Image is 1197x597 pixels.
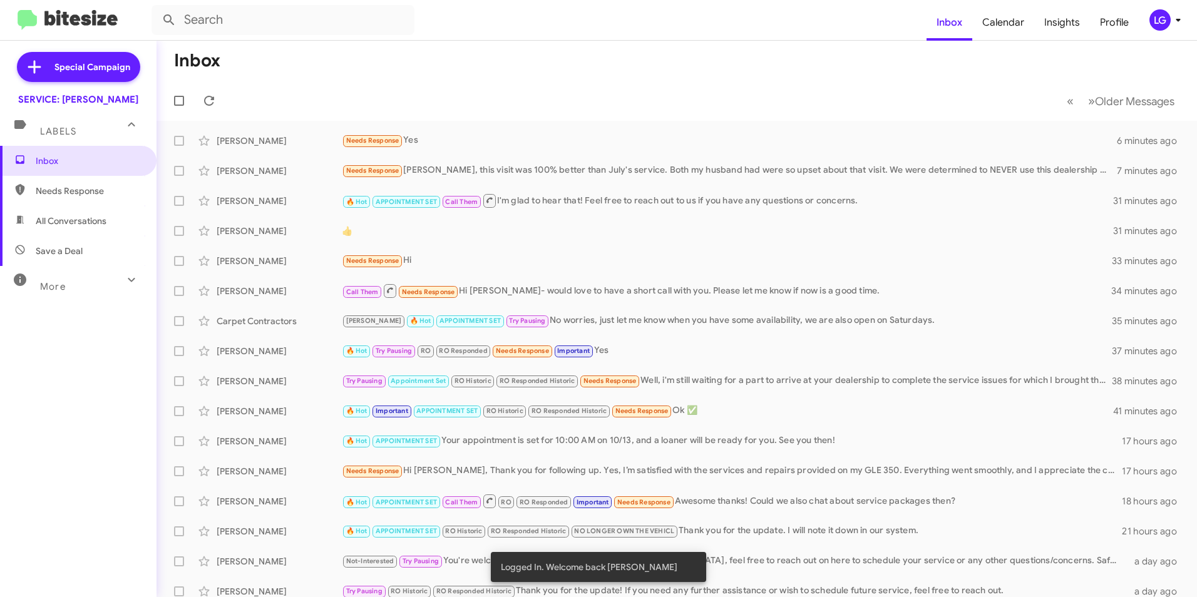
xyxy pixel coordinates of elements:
[346,198,367,206] span: 🔥 Hot
[436,587,511,595] span: RO Responded Historic
[1112,345,1187,357] div: 37 minutes ago
[1060,88,1182,114] nav: Page navigation example
[217,495,342,508] div: [PERSON_NAME]
[342,225,1113,237] div: 👍
[1149,9,1171,31] div: LG
[615,407,669,415] span: Needs Response
[496,347,549,355] span: Needs Response
[376,198,437,206] span: APPOINTMENT SET
[217,135,342,147] div: [PERSON_NAME]
[346,467,399,475] span: Needs Response
[1067,93,1074,109] span: «
[1059,88,1081,114] button: Previous
[1090,4,1139,41] a: Profile
[1117,135,1187,147] div: 6 minutes ago
[36,155,142,167] span: Inbox
[17,52,140,82] a: Special Campaign
[403,557,439,565] span: Try Pausing
[174,51,220,71] h1: Inbox
[346,257,399,265] span: Needs Response
[1117,165,1187,177] div: 7 minutes ago
[1034,4,1090,41] a: Insights
[1112,255,1187,267] div: 33 minutes ago
[1095,94,1174,108] span: Older Messages
[342,253,1112,268] div: Hi
[217,315,342,327] div: Carpet Contractors
[410,317,431,325] span: 🔥 Hot
[421,347,431,355] span: RO
[1139,9,1183,31] button: LG
[486,407,523,415] span: RO Historic
[342,554,1127,568] div: You're welcome! Whenever you're back from [GEOGRAPHIC_DATA], feel free to reach out on here to sc...
[40,126,76,137] span: Labels
[342,344,1112,358] div: Yes
[574,527,674,535] span: NO LONGER OWN THE VEHICL
[342,133,1117,148] div: Yes
[36,185,142,197] span: Needs Response
[376,347,412,355] span: Try Pausing
[342,374,1112,388] div: Well, i'm still waiting for a part to arrive at your dealership to complete the service issues fo...
[342,493,1122,509] div: Awesome thanks! Could we also chat about service packages then?
[1112,375,1187,387] div: 38 minutes ago
[500,377,575,385] span: RO Responded Historic
[342,283,1112,298] div: Hi [PERSON_NAME]- would love to have a short call with you. Please let me know if now is a good t...
[217,435,342,447] div: [PERSON_NAME]
[557,347,590,355] span: Important
[346,377,383,385] span: Try Pausing
[972,4,1034,41] a: Calendar
[346,166,399,175] span: Needs Response
[217,255,342,267] div: [PERSON_NAME]
[54,61,130,73] span: Special Campaign
[342,314,1112,328] div: No worries, just let me know when you have some availability, we are also open on Saturdays.
[342,524,1122,538] div: Thank you for the update. I will note it down in our system.
[583,377,637,385] span: Needs Response
[217,225,342,237] div: [PERSON_NAME]
[1127,555,1187,568] div: a day ago
[1088,93,1095,109] span: »
[346,437,367,445] span: 🔥 Hot
[217,285,342,297] div: [PERSON_NAME]
[491,527,566,535] span: RO Responded Historic
[1122,495,1187,508] div: 18 hours ago
[577,498,609,506] span: Important
[342,404,1113,418] div: Ok ✅
[217,555,342,568] div: [PERSON_NAME]
[346,498,367,506] span: 🔥 Hot
[376,407,408,415] span: Important
[445,498,478,506] span: Call Them
[346,317,402,325] span: [PERSON_NAME]
[1113,405,1187,417] div: 41 minutes ago
[376,498,437,506] span: APPOINTMENT SET
[402,288,455,296] span: Needs Response
[927,4,972,41] a: Inbox
[520,498,568,506] span: RO Responded
[342,193,1113,208] div: I'm glad to hear that! Feel free to reach out to us if you have any questions or concerns.
[217,375,342,387] div: [PERSON_NAME]
[217,195,342,207] div: [PERSON_NAME]
[1122,525,1187,538] div: 21 hours ago
[217,525,342,538] div: [PERSON_NAME]
[445,198,478,206] span: Call Them
[1122,465,1187,477] div: 17 hours ago
[391,377,446,385] span: Appointment Set
[1081,88,1182,114] button: Next
[342,434,1122,448] div: Your appointment is set for 10:00 AM on 10/13, and a loaner will be ready for you. See you then!
[346,347,367,355] span: 🔥 Hot
[1112,315,1187,327] div: 35 minutes ago
[342,163,1117,178] div: [PERSON_NAME], this visit was 100% better than July's service. Both my husband had were so upset ...
[346,288,379,296] span: Call Them
[36,245,83,257] span: Save a Deal
[1113,195,1187,207] div: 31 minutes ago
[346,407,367,415] span: 🔥 Hot
[439,347,487,355] span: RO Responded
[532,407,607,415] span: RO Responded Historic
[342,464,1122,478] div: Hi [PERSON_NAME], Thank you for following up. Yes, I’m satisfied with the services and repairs pr...
[346,527,367,535] span: 🔥 Hot
[346,136,399,145] span: Needs Response
[36,215,106,227] span: All Conversations
[376,437,437,445] span: APPOINTMENT SET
